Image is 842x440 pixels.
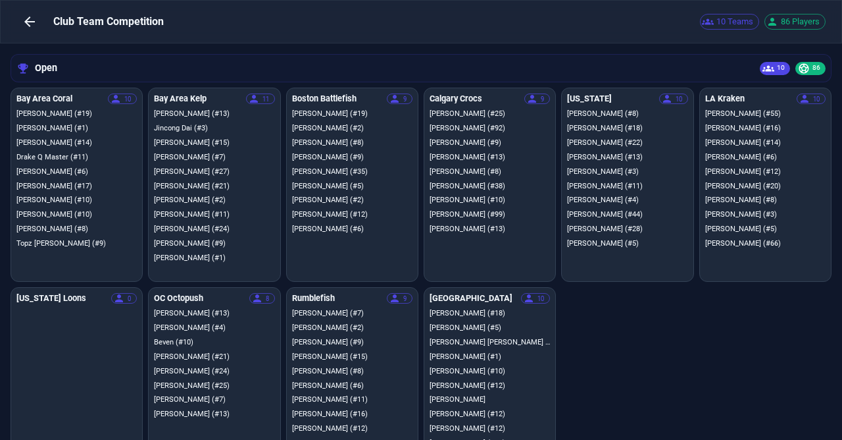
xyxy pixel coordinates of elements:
[430,310,550,317] p: [PERSON_NAME] (#18)
[16,168,137,176] p: [PERSON_NAME] (#6)
[154,353,274,361] p: [PERSON_NAME] (#21)
[705,182,826,190] p: [PERSON_NAME] (#20)
[670,94,687,104] span: 10
[292,94,384,103] h6: Boston Battlefish
[705,240,826,248] p: [PERSON_NAME] (#66)
[35,60,755,76] h6: Open
[705,153,826,161] p: [PERSON_NAME] (#6)
[16,124,137,132] p: [PERSON_NAME] (#1)
[532,294,549,304] span: 10
[292,339,412,346] p: [PERSON_NAME] (#9)
[16,153,137,161] p: Drake Q Master (#11)
[16,182,137,190] p: [PERSON_NAME] (#17)
[430,139,550,147] p: [PERSON_NAME] (#9)
[567,182,687,190] p: [PERSON_NAME] (#11)
[430,225,550,233] p: [PERSON_NAME] (#13)
[430,324,550,332] p: [PERSON_NAME] (#5)
[154,396,274,404] p: [PERSON_NAME] (#7)
[430,353,550,361] p: [PERSON_NAME] (#1)
[154,225,274,233] p: [PERSON_NAME] (#24)
[430,339,550,346] p: [PERSON_NAME] [PERSON_NAME] (#26)
[567,124,687,132] p: [PERSON_NAME] (#18)
[292,353,412,361] p: [PERSON_NAME] (#15)
[16,225,137,233] p: [PERSON_NAME] (#8)
[154,310,274,317] p: [PERSON_NAME] (#13)
[430,425,550,433] p: [PERSON_NAME] (#12)
[292,310,412,317] p: [PERSON_NAME] (#7)
[705,211,826,219] p: [PERSON_NAME] (#3)
[705,139,826,147] p: [PERSON_NAME] (#14)
[567,225,687,233] p: [PERSON_NAME] (#28)
[16,139,137,147] p: [PERSON_NAME] (#14)
[154,110,274,118] p: [PERSON_NAME] (#13)
[567,240,687,248] p: [PERSON_NAME] (#5)
[16,240,137,248] p: Topz [PERSON_NAME] (#9)
[430,382,550,390] p: [PERSON_NAME] (#12)
[154,240,274,248] p: [PERSON_NAME] (#9)
[292,425,412,433] p: [PERSON_NAME] (#12)
[292,182,412,190] p: [PERSON_NAME] (#5)
[705,110,826,118] p: [PERSON_NAME] (#55)
[705,168,826,176] p: [PERSON_NAME] (#12)
[430,94,522,103] h6: Calgary Crocs
[776,15,825,29] span: 86 Players
[292,110,412,118] p: [PERSON_NAME] (#19)
[154,196,274,204] p: [PERSON_NAME] (#2)
[807,63,826,74] span: 86
[154,294,246,303] h6: OC Octopush
[154,339,274,346] p: Beven (#10)
[154,139,274,147] p: [PERSON_NAME] (#15)
[430,124,550,132] p: [PERSON_NAME] (#92)
[16,196,137,204] p: [PERSON_NAME] (#10)
[119,94,136,104] span: 10
[154,382,274,390] p: [PERSON_NAME] (#25)
[154,124,274,132] p: Jincong Dai (#3)
[705,196,826,204] p: [PERSON_NAME] (#8)
[292,225,412,233] p: [PERSON_NAME] (#6)
[430,196,550,204] p: [PERSON_NAME] (#10)
[292,410,412,418] p: [PERSON_NAME] (#16)
[257,94,274,104] span: 11
[154,168,274,176] p: [PERSON_NAME] (#27)
[430,211,550,219] p: [PERSON_NAME] (#99)
[260,294,274,304] span: 8
[292,153,412,161] p: [PERSON_NAME] (#9)
[292,211,412,219] p: [PERSON_NAME] (#12)
[16,110,137,118] p: [PERSON_NAME] (#19)
[122,294,136,304] span: 0
[535,94,549,104] span: 9
[292,196,412,204] p: [PERSON_NAME] (#2)
[705,124,826,132] p: [PERSON_NAME] (#16)
[16,94,105,103] h6: Bay Area Coral
[292,168,412,176] p: [PERSON_NAME] (#35)
[154,182,274,190] p: [PERSON_NAME] (#21)
[567,94,656,103] h6: [US_STATE]
[567,110,687,118] p: [PERSON_NAME] (#8)
[808,94,825,104] span: 10
[567,153,687,161] p: [PERSON_NAME] (#13)
[430,153,550,161] p: [PERSON_NAME] (#13)
[154,324,274,332] p: [PERSON_NAME] (#4)
[154,368,274,375] p: [PERSON_NAME] (#24)
[430,410,550,418] p: [PERSON_NAME] (#12)
[292,396,412,404] p: [PERSON_NAME] (#11)
[772,63,790,74] span: 10
[292,368,412,375] p: [PERSON_NAME] (#8)
[292,382,412,390] p: [PERSON_NAME] (#6)
[567,196,687,204] p: [PERSON_NAME] (#4)
[154,94,243,103] h6: Bay Area Kelp
[430,294,518,303] h6: [GEOGRAPHIC_DATA]
[567,168,687,176] p: [PERSON_NAME] (#3)
[430,396,550,404] p: [PERSON_NAME]
[705,225,826,233] p: [PERSON_NAME] (#5)
[567,211,687,219] p: [PERSON_NAME] (#44)
[292,139,412,147] p: [PERSON_NAME] (#8)
[430,168,550,176] p: [PERSON_NAME] (#8)
[16,294,109,303] h6: [US_STATE] Loons
[53,14,700,30] div: Club Team Competition
[16,211,137,219] p: [PERSON_NAME] (#10)
[711,15,758,29] span: 10 Teams
[430,368,550,375] p: [PERSON_NAME] (#10)
[292,324,412,332] p: [PERSON_NAME] (#2)
[292,124,412,132] p: [PERSON_NAME] (#2)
